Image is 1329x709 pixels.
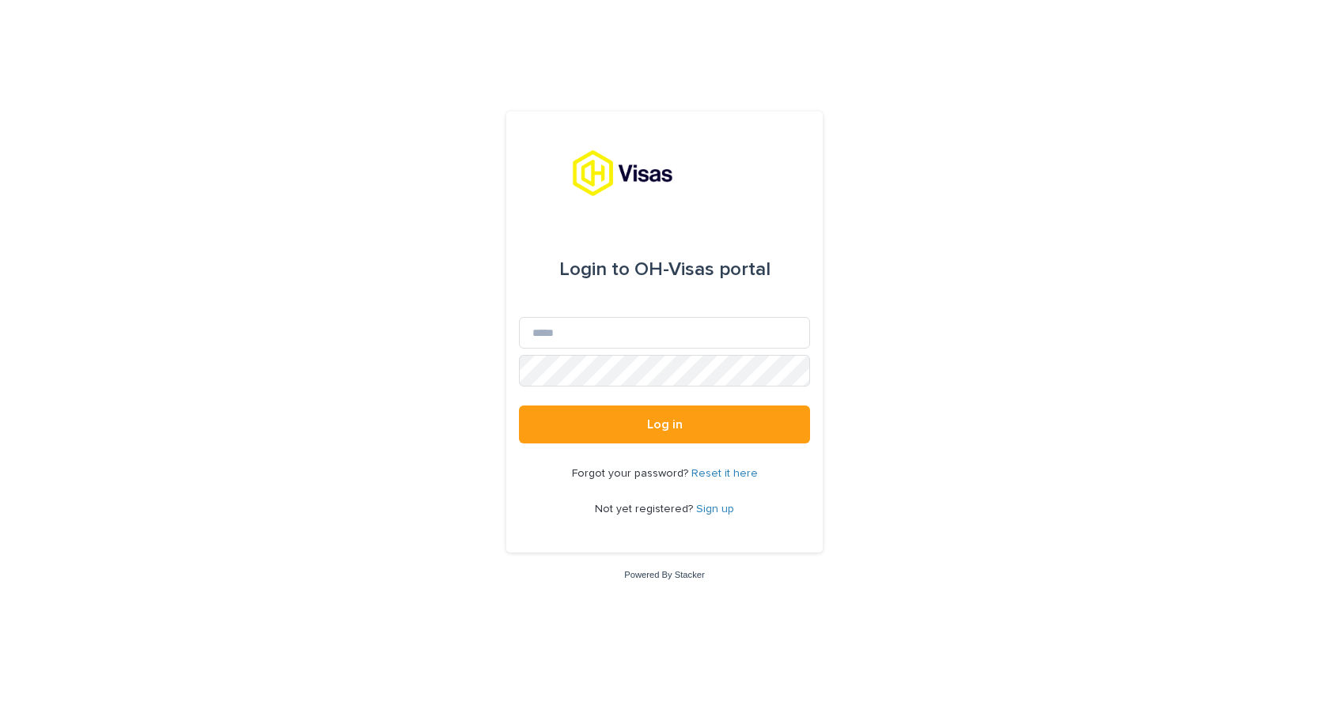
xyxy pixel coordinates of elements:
span: Not yet registered? [595,503,696,515]
img: tx8HrbJQv2PFQx4TXEq5 [572,149,757,197]
a: Powered By Stacker [624,570,704,579]
a: Sign up [696,503,734,515]
span: Log in [647,418,683,431]
button: Log in [519,405,810,443]
span: Forgot your password? [572,468,691,479]
span: Login to [559,260,630,279]
div: OH-Visas portal [559,247,771,292]
a: Reset it here [691,468,758,479]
